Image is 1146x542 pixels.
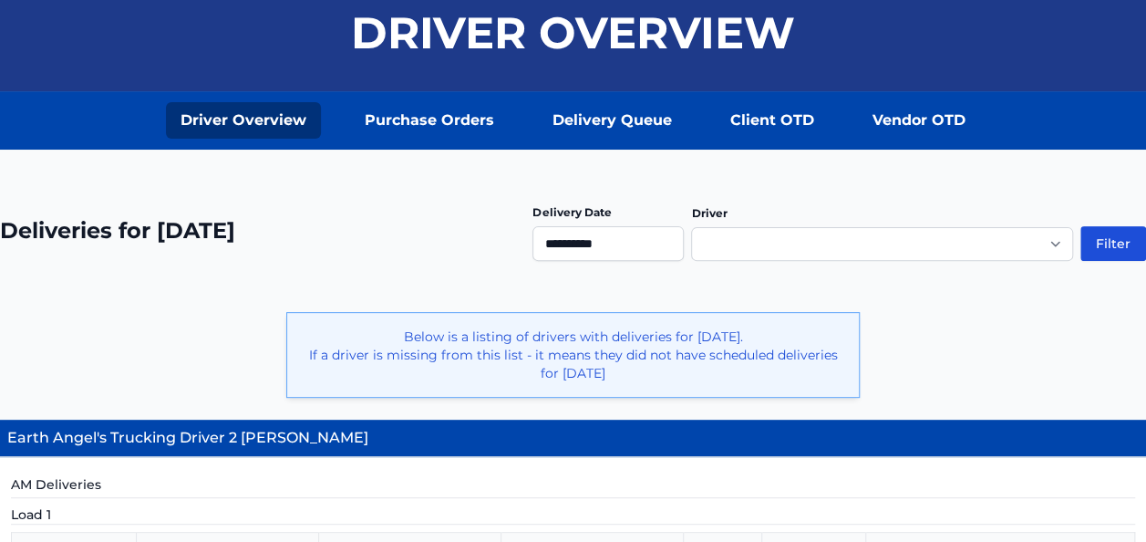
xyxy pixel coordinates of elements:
label: Driver [691,206,727,220]
h5: AM Deliveries [11,475,1135,498]
a: Client OTD [716,102,829,139]
a: Purchase Orders [350,102,509,139]
p: Below is a listing of drivers with deliveries for [DATE]. If a driver is missing from this list -... [302,328,844,382]
input: Use the arrow keys to pick a date [532,226,684,261]
a: Driver Overview [166,102,321,139]
h1: Driver Overview [351,11,795,55]
h5: Load 1 [11,506,1135,525]
label: Delivery Date [532,205,611,219]
button: Filter [1080,226,1146,261]
a: Vendor OTD [858,102,980,139]
a: Delivery Queue [538,102,687,139]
